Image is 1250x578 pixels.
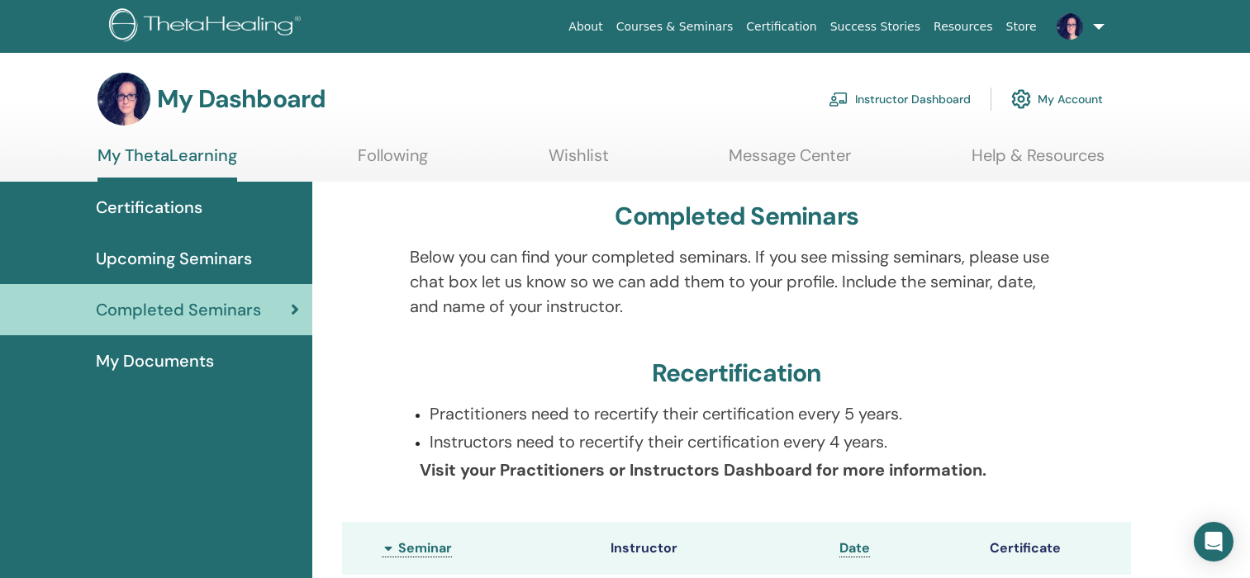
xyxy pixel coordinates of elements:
[562,12,609,42] a: About
[839,539,870,557] a: Date
[157,84,326,114] h3: My Dashboard
[109,8,307,45] img: logo.png
[430,401,1063,426] p: Practitioners need to recertify their certification every 5 years.
[981,522,1131,575] th: Certificate
[96,195,202,220] span: Certifications
[829,92,848,107] img: chalkboard-teacher.svg
[1000,12,1043,42] a: Store
[96,246,252,271] span: Upcoming Seminars
[927,12,1000,42] a: Resources
[972,145,1105,178] a: Help & Resources
[729,145,851,178] a: Message Center
[1011,81,1103,117] a: My Account
[97,73,150,126] img: default.jpg
[602,522,831,575] th: Instructor
[96,297,261,322] span: Completed Seminars
[739,12,823,42] a: Certification
[829,81,971,117] a: Instructor Dashboard
[420,459,986,481] b: Visit your Practitioners or Instructors Dashboard for more information.
[410,244,1063,319] p: Below you can find your completed seminars. If you see missing seminars, please use chat box let ...
[358,145,428,178] a: Following
[549,145,609,178] a: Wishlist
[652,358,822,388] h3: Recertification
[1011,85,1031,113] img: cog.svg
[97,145,237,182] a: My ThetaLearning
[1194,522,1233,561] div: Open Intercom Messenger
[1057,13,1083,40] img: default.jpg
[96,348,214,373] span: My Documents
[615,201,858,231] h3: Completed Seminars
[430,429,1063,454] p: Instructors need to recertify their certification every 4 years.
[610,12,740,42] a: Courses & Seminars
[824,12,927,42] a: Success Stories
[839,539,870,557] span: Date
